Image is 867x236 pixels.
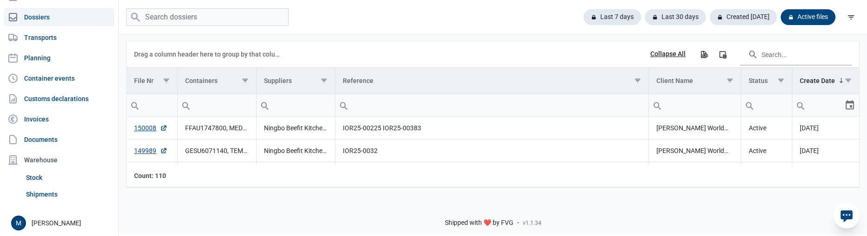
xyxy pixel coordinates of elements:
input: Search in the data grid [740,43,852,65]
div: Data grid with 110 rows and 7 columns [127,41,859,187]
div: Data grid toolbar [134,41,852,67]
div: Select [844,94,855,116]
div: Column Chooser [714,46,731,63]
button: M [11,216,26,230]
td: Ningbo Beefit Kitchenware Co., Ltd., Ningbo Wansheng Import and Export Co., Ltd. [257,140,335,162]
td: Column Suppliers [257,68,335,94]
td: FFAU1747800, MEDU4990706 [178,117,257,140]
td: Filter cell [335,94,649,117]
td: Column Create Date [792,68,859,94]
div: Collapse All [650,50,686,58]
div: Search box [178,94,194,116]
td: Filter cell [127,94,178,117]
a: Customs declarations [4,89,115,108]
td: Filter cell [257,94,335,117]
div: File Nr [134,77,154,84]
a: Dossiers [4,8,115,26]
div: Last 7 days [584,9,641,25]
span: Show filter options for column 'Status' [777,77,784,84]
td: Column Reference [335,68,649,94]
td: IOR25-0032 [335,140,649,162]
td: Ningbo Beefit Kitchenware Co., Ltd., Ningbo Wansheng Import and Export Co., Ltd. [257,117,335,140]
div: Drag a column header here to group by that column [134,47,283,62]
td: MSMU5473337 [178,162,257,185]
div: Suppliers [264,77,292,84]
td: Filter cell [649,94,741,117]
div: Warehouse [4,151,115,169]
div: Active files [781,9,835,25]
a: Shipments [22,186,115,203]
td: GESU6071140, TEMU8463162 [178,140,257,162]
span: v1.1.34 [523,219,541,227]
td: IOR25-00301 [335,162,649,185]
td: [PERSON_NAME] Worldwide [GEOGRAPHIC_DATA] [649,117,741,140]
td: Active [741,117,792,140]
div: Last 30 days [645,9,706,25]
input: Filter cell [792,94,844,116]
td: Column Status [741,68,792,94]
a: Stock [22,169,115,186]
div: Reference [343,77,373,84]
span: Show filter options for column 'Containers' [242,77,249,84]
td: Active [741,162,792,185]
td: IOR25-00225 IOR25-00383 [335,117,649,140]
div: [PERSON_NAME] [11,216,113,230]
td: [PERSON_NAME] Worldwide [GEOGRAPHIC_DATA] [649,140,741,162]
input: Filter cell [257,94,335,116]
span: Show filter options for column 'Client Name' [726,77,733,84]
td: Filter cell [741,94,792,117]
span: - [517,219,519,227]
a: Invoices [4,110,115,128]
div: Export all data to Excel [695,46,712,63]
a: Container events [4,69,115,88]
td: [PERSON_NAME] Worldwide [GEOGRAPHIC_DATA] [649,162,741,185]
td: Filter cell [792,94,859,117]
span: Show filter options for column 'Create Date' [845,77,852,84]
span: Show filter options for column 'Suppliers' [321,77,328,84]
input: Filter cell [649,94,741,116]
span: [DATE] [800,124,819,132]
a: Documents [4,130,115,149]
a: 149989 [134,146,167,155]
div: Client Name [656,77,693,84]
div: filter [843,9,860,26]
input: Filter cell [741,94,792,116]
div: Create Date [800,77,835,84]
div: Search box [127,94,143,116]
div: File Nr Count: 110 [134,171,170,180]
td: Jiangmen Jida Stainless Steel Products Co., Ltd. [257,162,335,185]
div: Search box [335,94,352,116]
a: Transports [4,28,115,47]
input: Search dossiers [126,8,289,26]
div: Search box [257,94,273,116]
td: Column Containers [178,68,257,94]
div: Status [749,77,768,84]
a: 150008 [134,123,167,133]
input: Filter cell [335,94,649,116]
td: Column File Nr [127,68,178,94]
div: Created [DATE] [710,9,777,25]
span: [DATE] [800,147,819,154]
input: Filter cell [178,94,256,116]
td: Column Client Name [649,68,741,94]
span: Shipped with ❤️ by FVG [445,219,514,227]
a: Planning [4,49,115,67]
td: Active [741,140,792,162]
div: Search box [649,94,666,116]
div: Search box [741,94,758,116]
div: Search box [792,94,809,116]
span: Show filter options for column 'Reference' [634,77,641,84]
input: Filter cell [127,94,177,116]
div: Containers [185,77,218,84]
span: Show filter options for column 'File Nr' [163,77,170,84]
td: Filter cell [178,94,257,117]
